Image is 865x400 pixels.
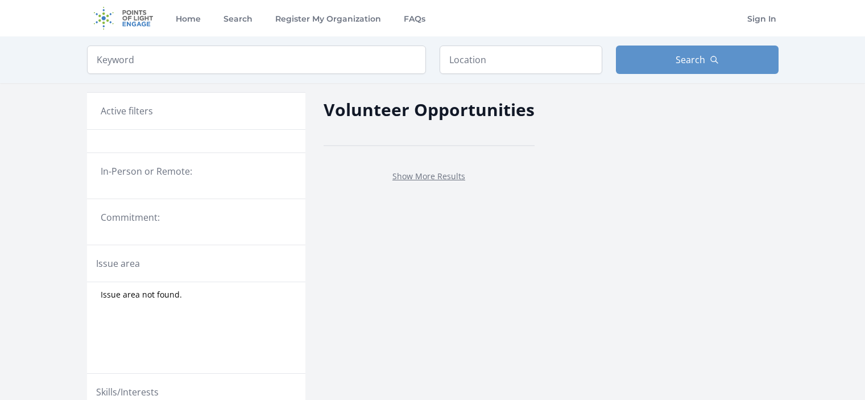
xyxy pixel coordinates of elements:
input: Location [440,46,602,74]
h3: Active filters [101,104,153,118]
legend: In-Person or Remote: [101,164,292,178]
h2: Volunteer Opportunities [324,97,535,122]
legend: Skills/Interests [96,385,159,399]
input: Keyword [87,46,426,74]
span: Search [676,53,705,67]
legend: Commitment: [101,211,292,224]
span: Issue area not found. [101,289,182,300]
button: Search [616,46,779,74]
a: Show More Results [392,171,465,182]
legend: Issue area [96,257,140,270]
